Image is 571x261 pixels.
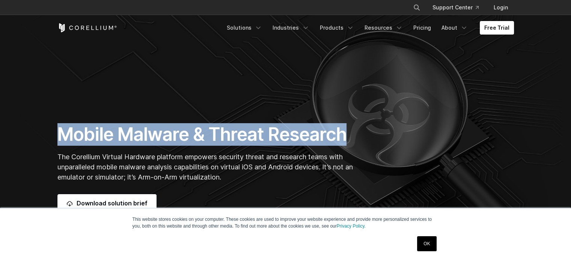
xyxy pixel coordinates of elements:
[57,23,117,32] a: Corellium Home
[57,194,157,212] a: Download solution brief
[222,21,267,35] a: Solutions
[410,1,423,14] button: Search
[133,216,439,229] p: This website stores cookies on your computer. These cookies are used to improve your website expe...
[409,21,435,35] a: Pricing
[437,21,472,35] a: About
[57,123,357,146] h1: Mobile Malware & Threat Research
[222,21,514,35] div: Navigation Menu
[268,21,314,35] a: Industries
[417,236,436,251] a: OK
[488,1,514,14] a: Login
[57,153,353,181] span: The Corellium Virtual Hardware platform empowers security threat and research teams with unparall...
[337,223,366,229] a: Privacy Policy.
[426,1,485,14] a: Support Center
[315,21,359,35] a: Products
[360,21,407,35] a: Resources
[404,1,514,14] div: Navigation Menu
[480,21,514,35] a: Free Trial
